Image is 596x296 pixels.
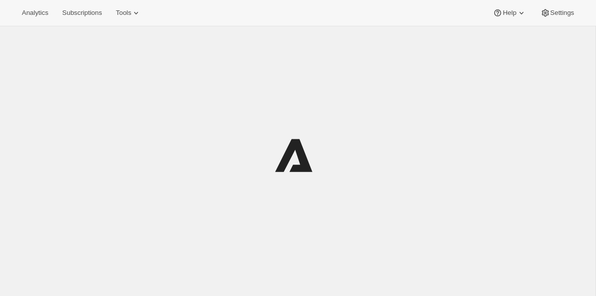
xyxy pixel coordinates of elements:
[22,9,48,17] span: Analytics
[16,6,54,20] button: Analytics
[110,6,147,20] button: Tools
[487,6,532,20] button: Help
[534,6,580,20] button: Settings
[503,9,516,17] span: Help
[116,9,131,17] span: Tools
[550,9,574,17] span: Settings
[62,9,102,17] span: Subscriptions
[56,6,108,20] button: Subscriptions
